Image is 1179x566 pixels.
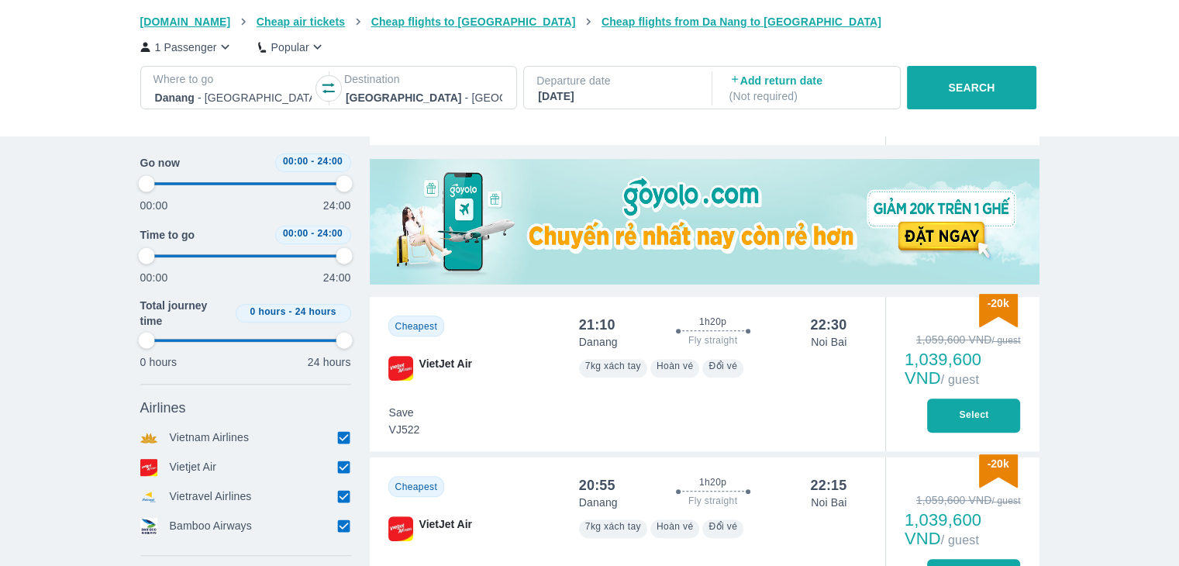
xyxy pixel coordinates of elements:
[311,228,314,239] font: -
[794,90,798,102] font: )
[419,518,472,530] font: VietJet Air
[750,16,760,28] font: to
[311,156,314,167] font: -
[140,271,168,284] font: 00:00
[959,409,988,420] font: Select
[395,481,438,492] font: Cheapest
[155,41,217,53] font: 1 Passenger
[458,16,576,28] font: [GEOGRAPHIC_DATA]
[905,510,981,548] font: 1,039,600 VND
[927,399,1020,433] button: Select
[140,39,233,55] button: 1 Passenger
[140,199,168,212] font: 00:00
[370,159,1039,285] img: media-0
[317,156,343,167] font: 24:00
[979,454,1018,488] img: discount
[538,90,574,102] font: [DATE]
[140,299,208,327] font: Total journey time
[657,361,694,371] span: Hoàn vé
[250,306,286,317] font: 0 hours
[657,521,694,532] span: Hoàn vé
[140,356,178,368] font: 0 hours
[585,361,641,371] span: 7kg xách tay
[941,533,979,547] font: / guest
[170,519,252,532] font: Bamboo Airways
[916,333,992,346] font: 1,059,600 VND
[579,336,618,348] font: Danang
[388,516,413,541] img: VJ
[419,357,472,370] font: VietJet Air
[941,373,979,386] font: / guest
[733,90,794,102] font: Not required
[764,16,881,28] font: [GEOGRAPHIC_DATA]
[699,316,726,327] font: 1h20p
[317,228,343,239] font: 24:00
[283,228,309,239] font: 00:00
[140,157,180,169] font: Go now
[140,400,186,416] font: Airlines
[948,81,995,94] font: SEARCH
[371,16,455,28] font: Cheap flights to
[140,14,1039,29] nav: breadcrumb
[907,66,1036,109] button: SEARCH
[602,16,699,28] font: Cheap flights from
[170,461,217,473] font: Vietjet Air
[283,156,309,167] font: 00:00
[395,321,438,332] font: Cheapest
[579,496,618,509] font: Danang
[388,356,413,381] img: VJ
[810,317,846,333] font: 22:30
[153,73,214,85] font: Where to go
[295,306,336,317] font: 24 hours
[811,336,846,348] font: Noi Bai
[579,317,615,333] font: 21:10
[288,306,291,317] font: -
[740,74,822,87] font: Add return date
[702,16,747,28] font: Da Nang
[729,90,733,102] font: (
[699,477,726,488] font: 1h20p
[905,350,981,388] font: 1,039,600 VND
[811,496,846,509] font: Noi Bai
[536,74,611,87] font: Departure date
[323,199,351,212] font: 24:00
[708,521,737,532] span: Đổi vé
[308,356,351,368] font: 24 hours
[170,490,252,502] font: Vietravel Airlines
[170,431,250,443] font: Vietnam Airlines
[140,16,231,28] font: [DOMAIN_NAME]
[979,294,1018,327] img: discount
[987,457,1008,470] font: -20k
[389,423,420,436] font: VJ522
[344,73,400,85] font: Destination
[323,271,351,284] font: 24:00
[271,41,309,53] font: Popular
[140,229,195,241] font: Time to go
[585,521,641,532] span: 7kg xách tay
[810,478,846,493] font: 22:15
[708,361,737,371] span: Đổi vé
[258,39,326,55] button: Popular
[579,478,615,493] font: 20:55
[916,494,992,506] font: 1,059,600 VND
[257,16,345,28] font: Cheap air tickets
[987,297,1008,309] font: -20k
[389,406,414,419] font: Save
